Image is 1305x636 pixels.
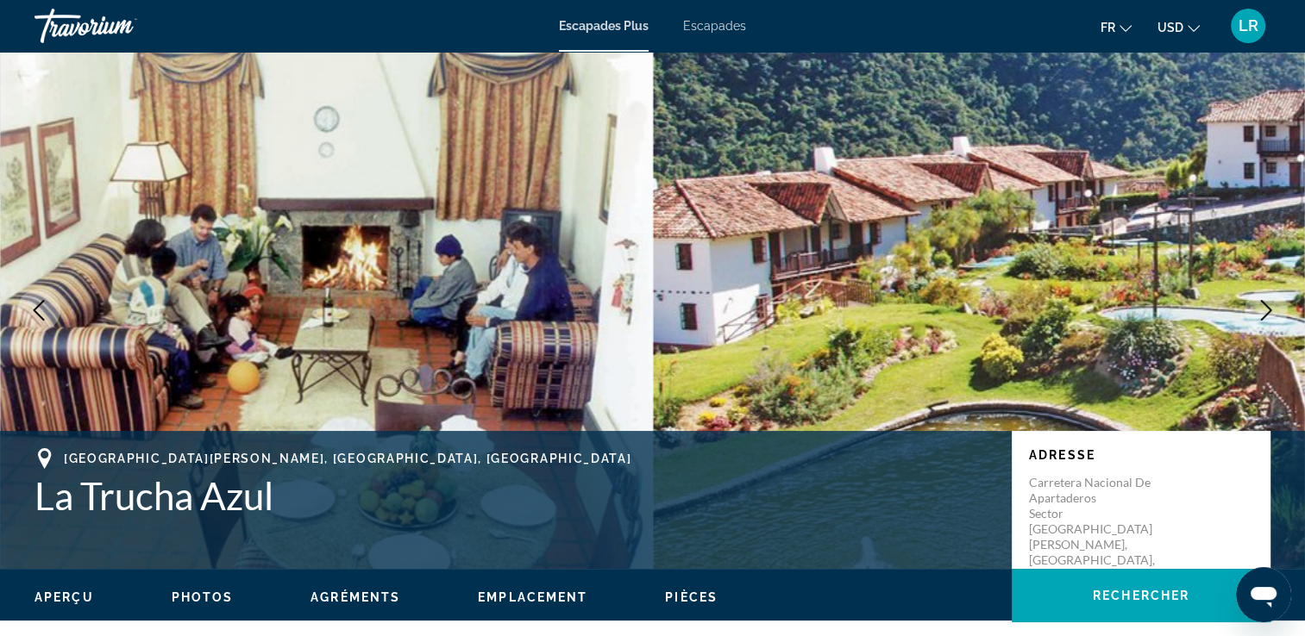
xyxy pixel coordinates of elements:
[478,589,587,605] button: Emplacement
[1236,567,1291,622] iframe: Bouton de lancement de la fenêtre de messagerie
[35,473,994,518] h1: La Trucha Azul
[35,590,94,604] span: Aperçu
[665,590,718,604] span: Pièces
[478,590,587,604] span: Emplacement
[1158,21,1183,34] span: USD
[1101,21,1115,34] span: Fr
[1029,448,1253,462] p: Adresse
[1093,589,1189,602] span: Rechercher
[1029,475,1167,583] p: Carretera Nacional de Apartaderos Sector [GEOGRAPHIC_DATA] [PERSON_NAME], [GEOGRAPHIC_DATA], [GEO...
[1158,15,1200,40] button: Changer de devise
[1101,15,1132,40] button: Changer la langue
[1012,569,1270,622] button: Rechercher
[64,452,631,465] span: [GEOGRAPHIC_DATA][PERSON_NAME], [GEOGRAPHIC_DATA], [GEOGRAPHIC_DATA]
[1239,17,1258,34] span: LR
[665,589,718,605] button: Pièces
[172,589,234,605] button: Photos
[311,590,400,604] span: Agréments
[17,289,60,332] button: Image précédente
[559,19,649,33] a: Escapades Plus
[1226,8,1270,44] button: Menu utilisateur
[35,589,94,605] button: Aperçu
[172,590,234,604] span: Photos
[311,589,400,605] button: Agréments
[35,3,207,48] a: Travorium
[683,19,746,33] a: Escapades
[1245,289,1288,332] button: Image suivante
